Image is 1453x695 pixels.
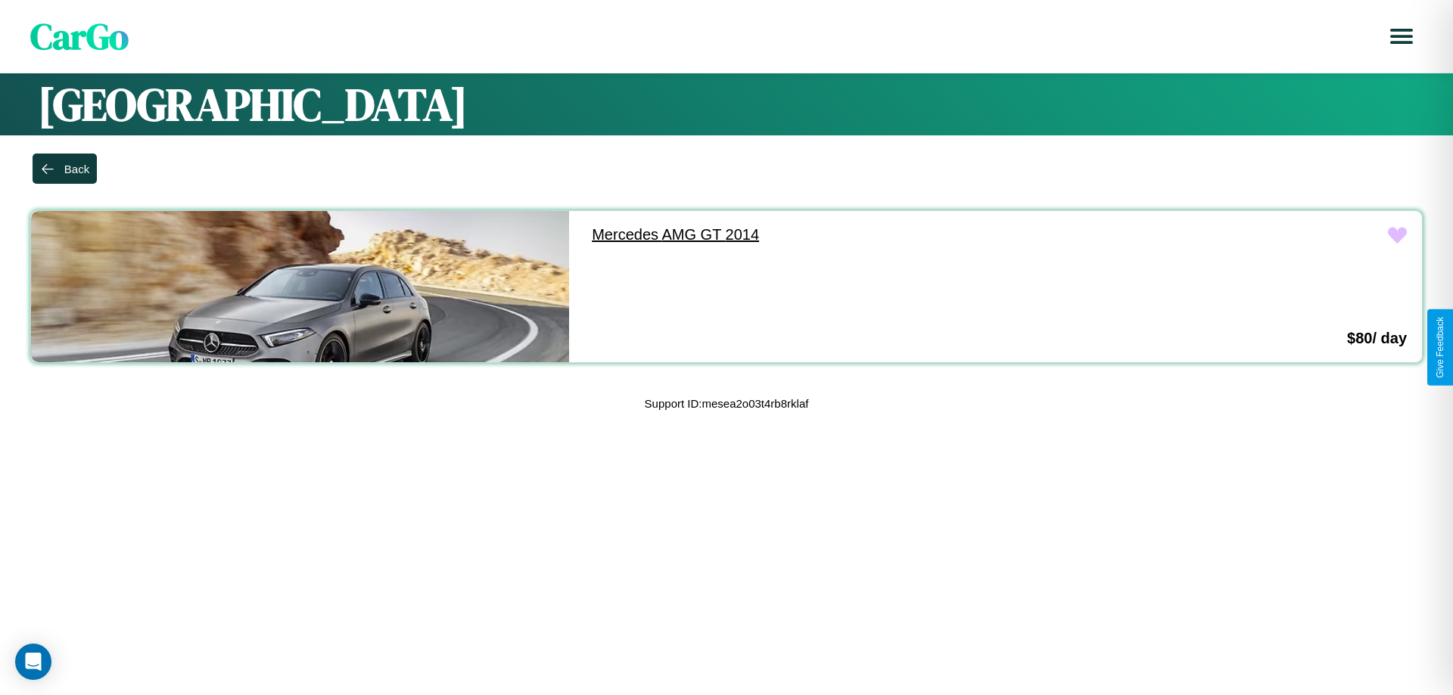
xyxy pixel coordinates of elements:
span: CarGo [30,11,129,61]
div: Open Intercom Messenger [15,644,51,680]
h3: $ 80 / day [1347,330,1407,347]
a: Mercedes AMG GT 2014 [577,211,1115,259]
div: Give Feedback [1435,317,1445,378]
button: Back [33,154,97,184]
p: Support ID: mesea2o03t4rb8rklaf [645,393,809,414]
button: Open menu [1380,15,1423,57]
h1: [GEOGRAPHIC_DATA] [38,73,1415,135]
div: Back [64,163,89,175]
